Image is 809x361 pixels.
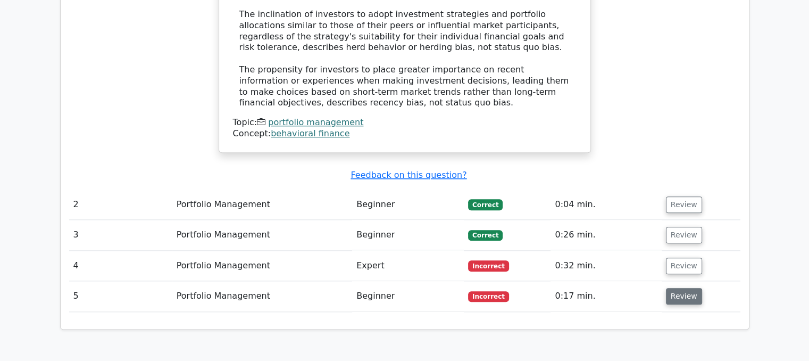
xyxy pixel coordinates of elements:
[666,196,702,213] button: Review
[172,220,353,250] td: Portfolio Management
[468,260,509,271] span: Incorrect
[352,251,464,281] td: Expert
[271,128,349,138] a: behavioral finance
[69,281,172,311] td: 5
[352,281,464,311] td: Beginner
[172,281,353,311] td: Portfolio Management
[172,190,353,220] td: Portfolio Management
[551,190,661,220] td: 0:04 min.
[172,251,353,281] td: Portfolio Management
[268,117,363,127] a: portfolio management
[233,128,577,140] div: Concept:
[69,251,172,281] td: 4
[551,220,661,250] td: 0:26 min.
[551,281,661,311] td: 0:17 min.
[468,291,509,302] span: Incorrect
[666,258,702,274] button: Review
[666,288,702,305] button: Review
[233,117,577,128] div: Topic:
[666,227,702,243] button: Review
[468,230,503,241] span: Correct
[352,190,464,220] td: Beginner
[468,199,503,210] span: Correct
[69,190,172,220] td: 2
[351,170,466,180] a: Feedback on this question?
[551,251,661,281] td: 0:32 min.
[69,220,172,250] td: 3
[352,220,464,250] td: Beginner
